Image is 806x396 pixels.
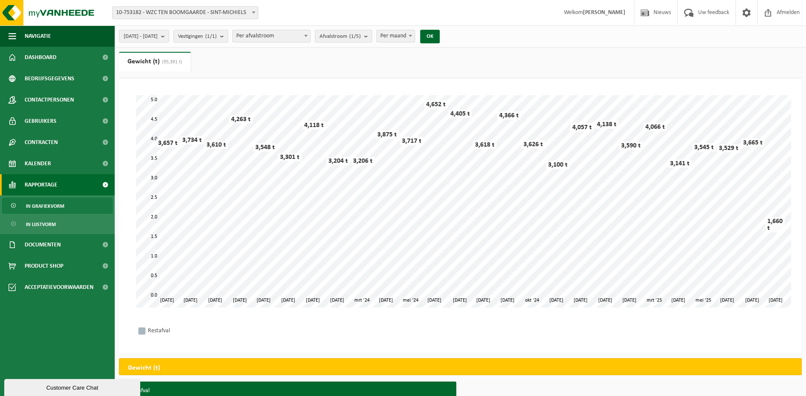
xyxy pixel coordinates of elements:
div: 3,875 t [375,130,399,139]
span: Per maand [377,30,415,42]
span: 10-753182 - WZC TEN BOOMGAARDE - SINT-MICHIELS [113,7,258,19]
span: Vestigingen [178,30,217,43]
div: 3,301 t [278,153,302,161]
div: 4,066 t [643,123,667,131]
div: 3,734 t [180,136,204,144]
div: 4,366 t [497,111,521,120]
div: 3,100 t [546,161,570,169]
span: Per maand [376,30,415,42]
span: Gebruikers [25,110,57,132]
div: 4,138 t [595,120,619,129]
a: In lijstvorm [2,216,113,232]
div: 3,204 t [326,157,350,165]
div: Restafval [148,325,258,336]
span: Rapportage [25,174,57,195]
count: (1/1) [205,34,217,39]
h2: Gewicht (t) [119,359,169,377]
strong: [PERSON_NAME] [583,9,625,16]
a: Gewicht (t) [119,52,191,71]
span: Documenten [25,234,61,255]
div: 3,529 t [717,144,741,153]
span: Dashboard [25,47,57,68]
span: Afvalstroom [320,30,361,43]
div: 3,545 t [692,143,716,152]
span: In lijstvorm [26,216,56,232]
div: 3,610 t [204,141,228,149]
div: 4,057 t [570,123,594,132]
button: OK [420,30,440,43]
div: 3,590 t [619,141,643,150]
div: 3,206 t [351,157,375,165]
span: Product Shop [25,255,63,277]
span: Navigatie [25,25,51,47]
span: (95,391 t) [160,59,182,65]
span: Per afvalstroom [233,30,310,42]
div: 3,665 t [741,139,765,147]
div: 3,626 t [521,140,545,149]
span: Per afvalstroom [232,30,311,42]
span: Contactpersonen [25,89,74,110]
span: Acceptatievoorwaarden [25,277,93,298]
div: 3,141 t [668,159,692,168]
iframe: chat widget [4,377,142,396]
div: 4,405 t [448,110,472,118]
span: Kalender [25,153,51,174]
span: Bedrijfsgegevens [25,68,74,89]
div: 3,618 t [473,141,497,149]
span: In grafiekvorm [26,198,64,214]
count: (1/5) [349,34,361,39]
div: 4,263 t [229,115,253,124]
span: Contracten [25,132,58,153]
button: Vestigingen(1/1) [173,30,228,42]
button: [DATE] - [DATE] [119,30,169,42]
div: 4,652 t [424,100,448,109]
div: 4,118 t [302,121,326,130]
div: 3,548 t [253,143,277,152]
a: In grafiekvorm [2,198,113,214]
div: 3,657 t [156,139,180,147]
div: 3,717 t [400,137,424,145]
span: 10-753182 - WZC TEN BOOMGAARDE - SINT-MICHIELS [112,6,258,19]
span: [DATE] - [DATE] [124,30,158,43]
div: 1,660 t [765,217,785,232]
button: Afvalstroom(1/5) [315,30,372,42]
